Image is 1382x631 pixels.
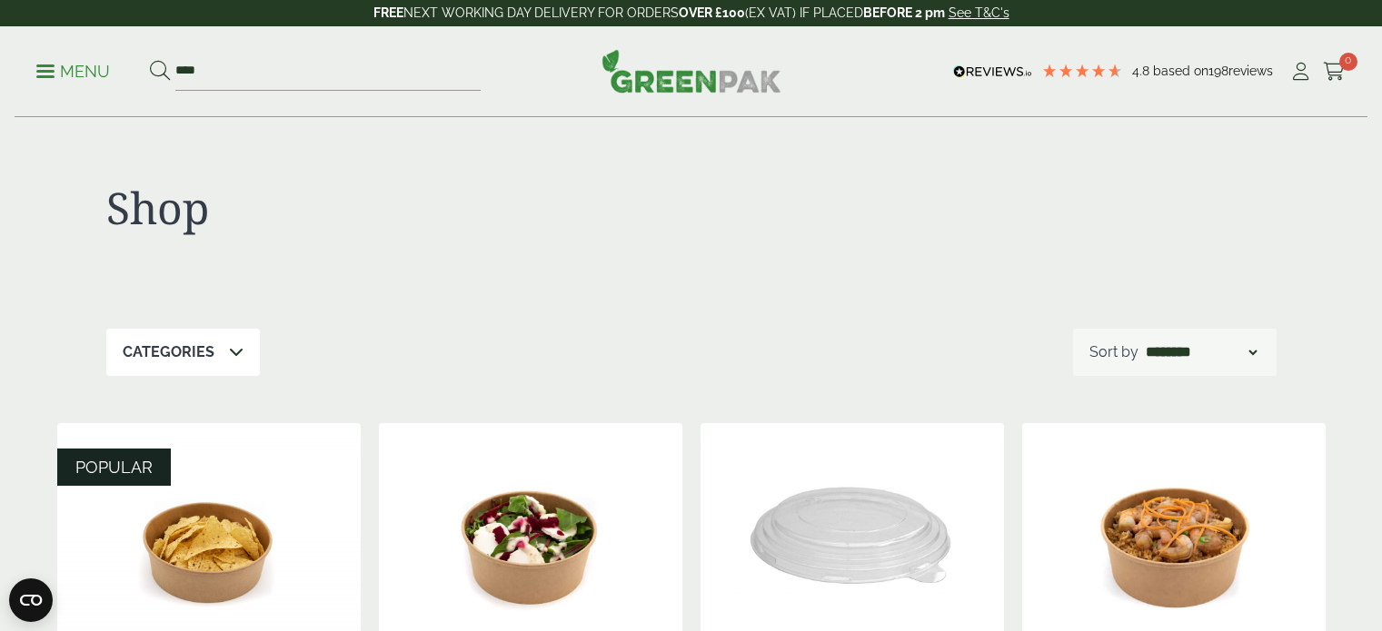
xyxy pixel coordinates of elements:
[36,61,110,83] p: Menu
[679,5,745,20] strong: OVER £100
[106,182,691,234] h1: Shop
[373,5,403,20] strong: FREE
[953,65,1032,78] img: REVIEWS.io
[123,341,214,363] p: Categories
[1089,341,1138,363] p: Sort by
[863,5,945,20] strong: BEFORE 2 pm
[1339,53,1357,71] span: 0
[1323,63,1346,81] i: Cart
[1132,64,1153,78] span: 4.8
[9,578,53,622] button: Open CMP widget
[36,61,110,79] a: Menu
[1142,341,1260,363] select: Shop order
[1208,64,1228,78] span: 198
[949,5,1009,20] a: See T&C's
[1228,64,1273,78] span: reviews
[1041,63,1123,79] div: 4.79 Stars
[1153,64,1208,78] span: Based on
[1289,63,1312,81] i: My Account
[602,49,781,93] img: GreenPak Supplies
[75,458,153,477] span: POPULAR
[1323,58,1346,85] a: 0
